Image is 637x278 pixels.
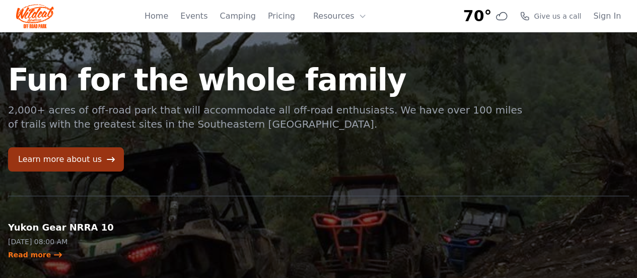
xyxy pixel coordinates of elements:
a: Give us a call [520,11,581,21]
a: Home [145,10,168,22]
img: Wildcat Logo [16,4,54,28]
span: 70° [463,7,492,25]
h2: Yukon Gear NRRA 10 [8,220,151,235]
a: Learn more about us [8,147,124,172]
button: Resources [307,6,373,26]
span: Give us a call [534,11,581,21]
a: Camping [220,10,255,22]
p: 2,000+ acres of off-road park that will accommodate all off-road enthusiasts. We have over 100 mi... [8,103,524,131]
a: Sign In [593,10,621,22]
a: Events [180,10,207,22]
h1: Fun for the whole family [8,65,524,95]
a: Read more [8,250,63,260]
p: [DATE] 08:00 AM [8,237,151,247]
a: Pricing [268,10,295,22]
